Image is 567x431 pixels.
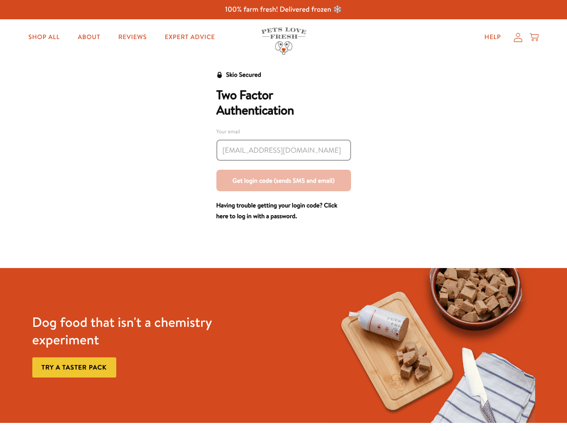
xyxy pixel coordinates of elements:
a: Try a taster pack [32,357,116,378]
a: Expert Advice [158,28,222,46]
a: Skio Secured [216,70,261,88]
img: Pets Love Fresh [261,27,306,55]
a: Having trouble getting your login code? Click here to log in with a password. [216,201,338,220]
svg: Security [216,72,223,78]
h3: Dog food that isn't a chemistry experiment [32,313,237,348]
div: Skio Secured [226,70,261,80]
svg: Sending code [272,148,295,171]
h2: Two Factor Authentication [216,88,351,118]
a: About [70,28,107,46]
a: Reviews [111,28,154,46]
a: Help [477,28,508,46]
a: Shop All [21,28,67,46]
img: Fussy [330,268,535,423]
